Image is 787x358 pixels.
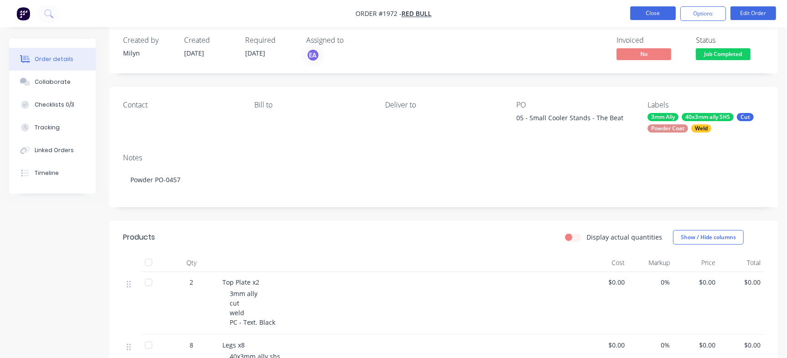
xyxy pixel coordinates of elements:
div: Products [123,232,155,243]
span: $0.00 [723,340,761,350]
button: Collaborate [9,71,96,93]
span: 3mm ally cut weld PC - Text. Black [230,289,275,327]
button: Linked Orders [9,139,96,162]
button: Tracking [9,116,96,139]
div: Powder Coat [648,124,688,133]
div: Linked Orders [35,146,74,154]
div: Assigned to [306,36,397,45]
button: Close [630,6,676,20]
button: Order details [9,48,96,71]
div: Tracking [35,123,60,132]
a: Red Bull [401,10,432,18]
button: Show / Hide columns [673,230,744,245]
div: Total [719,254,764,272]
div: Required [245,36,295,45]
span: [DATE] [184,49,204,57]
div: Created [184,36,234,45]
span: 0% [632,340,670,350]
button: Edit Order [730,6,776,20]
div: Markup [628,254,674,272]
div: Cut [737,113,754,121]
span: Order #1972 - [355,10,401,18]
div: Created by [123,36,173,45]
div: Bill to [254,101,371,109]
span: $0.00 [678,340,715,350]
div: Invoiced [617,36,685,45]
button: EA [306,48,320,62]
button: Options [680,6,726,21]
div: Notes [123,153,764,162]
div: Price [674,254,719,272]
span: $0.00 [587,340,625,350]
div: Cost [583,254,628,272]
div: Order details [35,55,73,63]
div: Milyn [123,48,173,58]
div: Timeline [35,169,59,177]
span: $0.00 [678,277,715,287]
span: 8 [190,340,193,350]
span: $0.00 [723,277,761,287]
div: PO [516,101,633,109]
span: No [617,48,671,60]
span: [DATE] [245,49,265,57]
div: Checklists 0/3 [35,101,74,109]
div: Powder PO-0457 [123,166,764,194]
span: Legs x8 [222,341,245,349]
span: $0.00 [587,277,625,287]
div: Weld [691,124,711,133]
span: 2 [190,277,193,287]
div: Contact [123,101,240,109]
div: 05 - Small Cooler Stands - The Beat [516,113,630,126]
button: Job Completed [696,48,751,62]
div: Collaborate [35,78,71,86]
div: Qty [164,254,219,272]
label: Display actual quantities [586,232,662,242]
div: 40x3mm ally SHS [682,113,734,121]
div: Status [696,36,764,45]
img: Factory [16,7,30,20]
button: Checklists 0/3 [9,93,96,116]
div: Labels [648,101,764,109]
span: Job Completed [696,48,751,60]
div: Deliver to [386,101,502,109]
button: Timeline [9,162,96,184]
div: 3mm Ally [648,113,679,121]
span: Top Plate x2 [222,278,259,286]
span: 0% [632,277,670,287]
